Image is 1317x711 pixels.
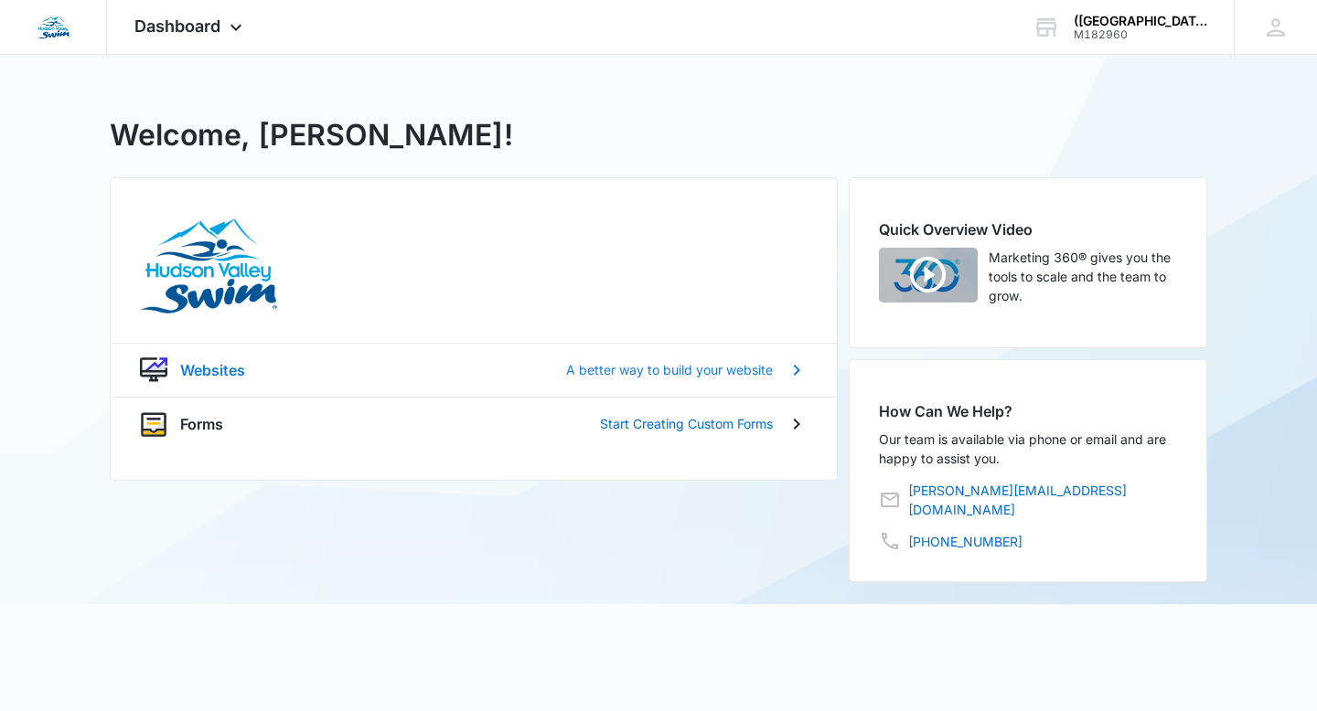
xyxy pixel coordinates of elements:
[879,430,1177,468] p: Our team is available via phone or email and are happy to assist you.
[180,359,245,381] p: Websites
[600,414,773,433] p: Start Creating Custom Forms
[566,360,773,379] p: A better way to build your website
[989,248,1177,305] p: Marketing 360® gives you the tools to scale and the team to grow.
[879,400,1177,422] h2: How Can We Help?
[134,16,220,36] span: Dashboard
[111,343,837,397] a: websiteWebsitesA better way to build your website
[110,113,513,157] h1: Welcome, [PERSON_NAME]!
[180,413,223,435] p: Forms
[140,218,277,313] img: Hudson Valley Swim
[37,11,70,44] img: Hudson Valley Swim
[908,532,1023,551] a: [PHONE_NUMBER]
[1074,28,1207,41] div: account id
[908,481,1177,519] a: [PERSON_NAME][EMAIL_ADDRESS][DOMAIN_NAME]
[111,397,837,451] a: formsFormsStart Creating Custom Forms
[140,410,167,438] img: forms
[140,356,167,384] img: website
[1074,14,1207,28] div: account name
[879,248,978,302] img: Quick Overview Video
[879,218,1177,240] h2: Quick Overview Video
